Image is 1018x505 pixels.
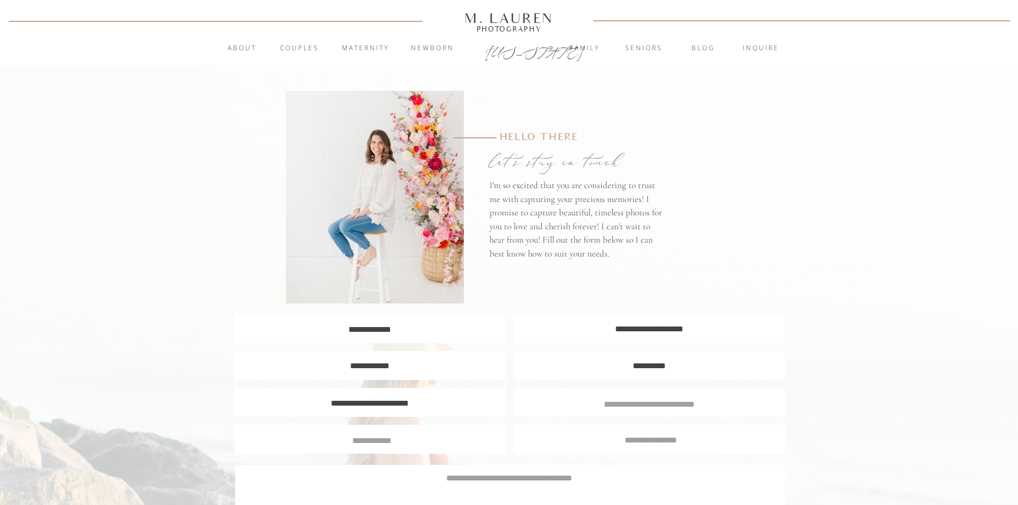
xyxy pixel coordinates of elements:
[556,43,613,54] a: Family
[732,43,790,54] a: inquire
[337,43,394,54] a: Maternity
[271,43,329,54] a: Couples
[500,130,638,147] p: Hello there
[489,147,665,176] p: let's stay in touch
[433,12,586,24] a: M. Lauren
[404,43,462,54] a: Newborn
[460,26,558,32] a: Photography
[489,178,665,269] p: I'm so excited that you are considering to trust me with capturing your precious memories! I prom...
[615,43,673,54] a: Seniors
[222,43,263,54] a: About
[485,44,534,57] a: [US_STATE]
[674,43,732,54] a: blog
